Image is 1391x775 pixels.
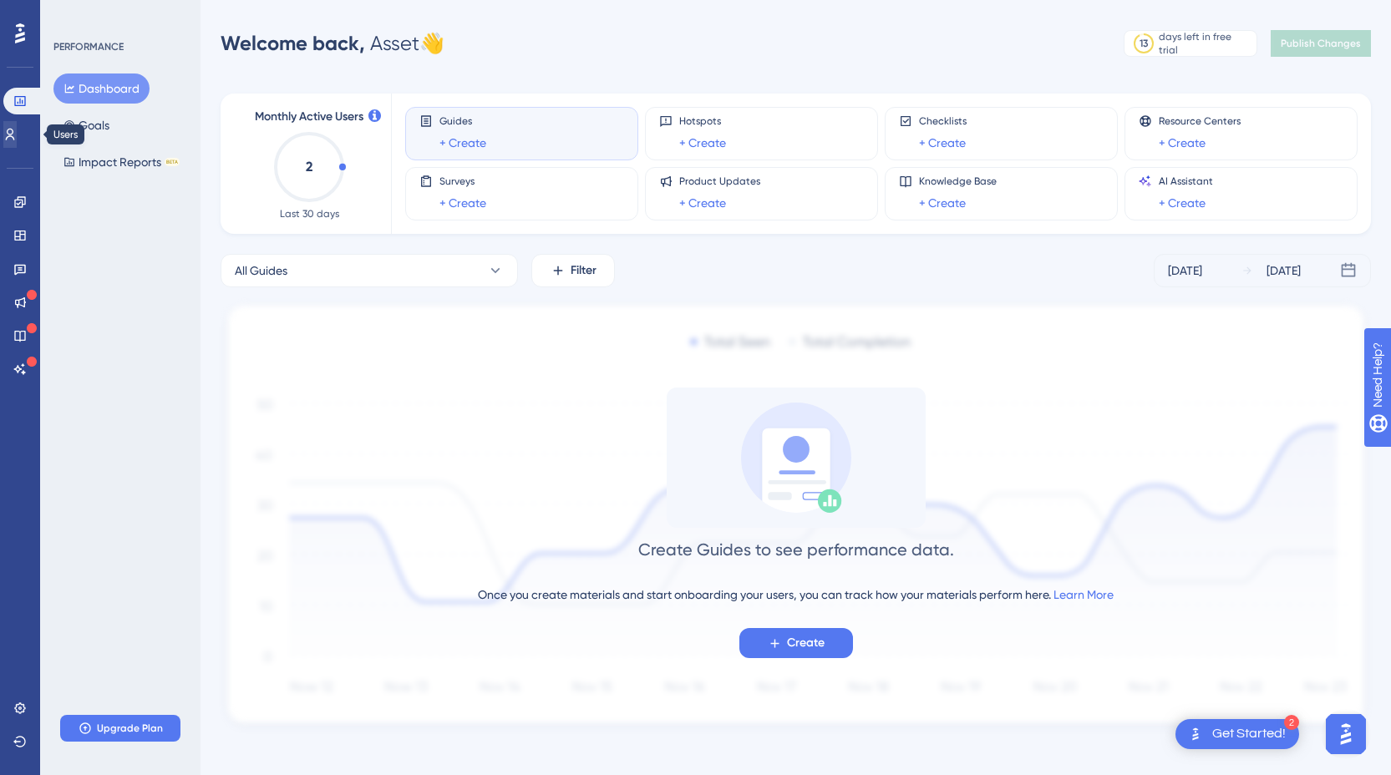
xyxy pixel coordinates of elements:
[638,538,954,561] div: Create Guides to see performance data.
[221,301,1371,732] img: 1ec67ef948eb2d50f6bf237e9abc4f97.svg
[919,193,966,213] a: + Create
[1159,175,1213,188] span: AI Assistant
[1053,588,1114,601] a: Learn More
[439,175,486,188] span: Surveys
[60,715,180,742] button: Upgrade Plan
[1212,725,1286,743] div: Get Started!
[1159,30,1251,57] div: days left in free trial
[97,722,163,735] span: Upgrade Plan
[53,40,124,53] div: PERFORMANCE
[679,114,726,128] span: Hotspots
[919,114,967,128] span: Checklists
[1271,30,1371,57] button: Publish Changes
[439,114,486,128] span: Guides
[235,261,287,281] span: All Guides
[439,193,486,213] a: + Create
[255,107,363,127] span: Monthly Active Users
[679,193,726,213] a: + Create
[679,175,760,188] span: Product Updates
[1267,261,1301,281] div: [DATE]
[478,585,1114,605] div: Once you create materials and start onboarding your users, you can track how your materials perfo...
[221,254,518,287] button: All Guides
[1281,37,1361,50] span: Publish Changes
[1168,261,1202,281] div: [DATE]
[919,133,966,153] a: + Create
[1175,719,1299,749] div: Open Get Started! checklist, remaining modules: 2
[919,175,997,188] span: Knowledge Base
[1185,724,1206,744] img: launcher-image-alternative-text
[1321,709,1371,759] iframe: UserGuiding AI Assistant Launcher
[679,133,726,153] a: + Create
[739,628,853,658] button: Create
[221,31,365,55] span: Welcome back,
[165,158,180,166] div: BETA
[53,110,119,140] button: Goals
[53,147,190,177] button: Impact ReportsBETA
[221,30,444,57] div: Asset 👋
[439,133,486,153] a: + Create
[1159,193,1206,213] a: + Create
[1284,715,1299,730] div: 2
[787,633,825,653] span: Create
[531,254,615,287] button: Filter
[53,73,150,104] button: Dashboard
[39,4,104,24] span: Need Help?
[1159,133,1206,153] a: + Create
[280,207,339,220] span: Last 30 days
[306,159,312,175] text: 2
[571,261,597,281] span: Filter
[1159,114,1241,128] span: Resource Centers
[1140,37,1148,50] div: 13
